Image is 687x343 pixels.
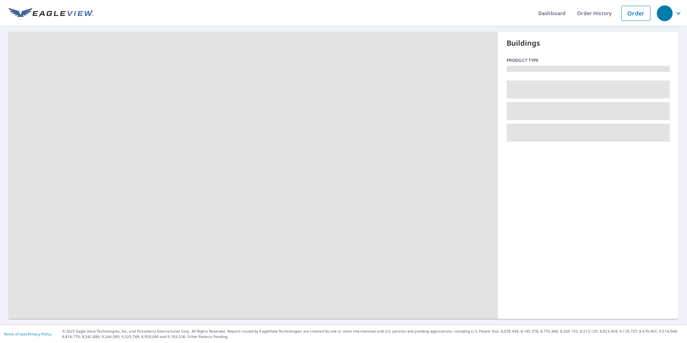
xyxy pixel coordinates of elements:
p: © 2025 Eagle View Technologies, Inc. and Pictometry International Corp. All Rights Reserved. Repo... [62,329,683,339]
p: Buildings [507,38,670,49]
p: | [4,332,51,336]
a: Privacy Policy [28,331,51,337]
p: Product type [507,57,670,64]
a: Order [621,6,650,21]
img: EV Logo [9,8,93,19]
a: Terms of Use [4,331,26,337]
